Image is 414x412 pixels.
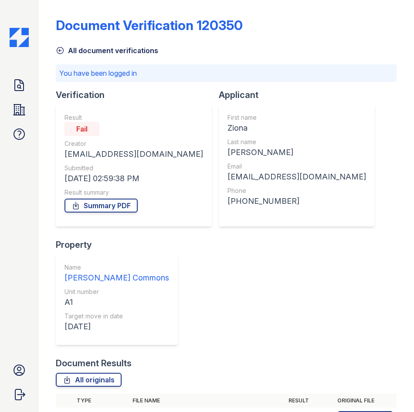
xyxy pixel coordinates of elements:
[56,17,243,33] div: Document Verification 120350
[129,394,285,408] th: File name
[59,68,393,78] p: You have been logged in
[64,312,169,321] div: Target move in date
[64,164,203,172] div: Submitted
[227,122,366,134] div: Ziona
[64,188,203,197] div: Result summary
[56,239,185,251] div: Property
[219,89,382,101] div: Applicant
[227,138,366,146] div: Last name
[227,171,366,183] div: [EMAIL_ADDRESS][DOMAIN_NAME]
[56,45,158,56] a: All document verifications
[64,287,169,296] div: Unit number
[64,321,169,333] div: [DATE]
[10,28,29,47] img: CE_Icon_Blue-c292c112584629df590d857e76928e9f676e5b41ef8f769ba2f05ee15b207248.png
[64,272,169,284] div: [PERSON_NAME] Commons
[64,139,203,148] div: Creator
[334,394,397,408] th: Original file
[227,146,366,159] div: [PERSON_NAME]
[64,296,169,308] div: A1
[64,113,203,122] div: Result
[227,195,366,207] div: [PHONE_NUMBER]
[227,113,366,122] div: First name
[56,373,122,387] a: All originals
[64,263,169,284] a: Name [PERSON_NAME] Commons
[64,122,99,136] div: Fail
[73,394,129,408] th: Type
[56,89,219,101] div: Verification
[285,394,334,408] th: Result
[64,263,169,272] div: Name
[227,162,366,171] div: Email
[227,186,366,195] div: Phone
[64,148,203,160] div: [EMAIL_ADDRESS][DOMAIN_NAME]
[56,357,132,369] div: Document Results
[64,172,203,185] div: [DATE] 02:59:38 PM
[64,199,138,213] a: Summary PDF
